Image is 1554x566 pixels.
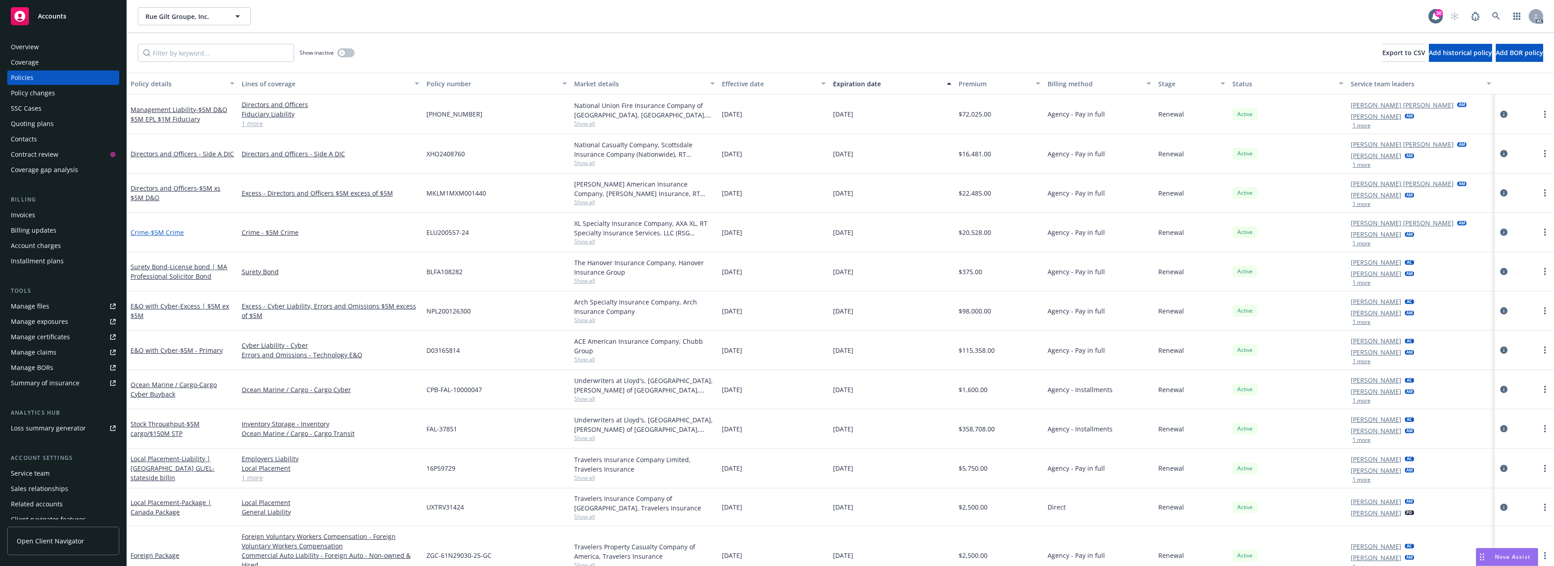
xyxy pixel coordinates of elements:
[1236,307,1254,315] span: Active
[242,507,419,517] a: General Liability
[574,179,715,198] div: [PERSON_NAME] American Insurance Company, [PERSON_NAME] Insurance, RT Specialty Insurance Service...
[574,219,715,238] div: XL Specialty Insurance Company, AXA XL, RT Specialty Insurance Services, LLC (RSG Specialty, LLC)
[7,40,119,54] a: Overview
[7,421,119,435] a: Loss summary generator
[722,149,742,159] span: [DATE]
[7,70,119,85] a: Policies
[1158,306,1184,316] span: Renewal
[959,551,988,560] span: $2,500.00
[426,267,463,276] span: BLFA108282
[300,49,334,56] span: Show inactive
[1236,552,1254,560] span: Active
[11,512,86,527] div: Client navigator features
[718,73,829,94] button: Effective date
[959,188,991,198] span: $22,485.00
[722,346,742,355] span: [DATE]
[1498,227,1509,238] a: circleInformation
[1158,551,1184,560] span: Renewal
[7,55,119,70] a: Coverage
[829,73,955,94] button: Expiration date
[1540,227,1550,238] a: more
[955,73,1044,94] button: Premium
[1353,162,1371,168] button: 1 more
[242,149,419,159] a: Directors and Officers - Side A DIC
[11,40,39,54] div: Overview
[574,297,715,316] div: Arch Specialty Insurance Company, Arch Insurance Company
[1498,148,1509,159] a: circleInformation
[1048,346,1105,355] span: Agency - Pay in full
[7,132,119,146] a: Contacts
[131,79,225,89] div: Policy details
[574,494,715,513] div: Travelers Insurance Company of [GEOGRAPHIC_DATA], Travelers Insurance
[11,254,64,268] div: Installment plans
[11,147,58,162] div: Contract review
[1158,463,1184,473] span: Renewal
[426,228,469,237] span: ELU200557-24
[1498,463,1509,474] a: circleInformation
[11,497,63,511] div: Related accounts
[131,454,215,482] a: Local Placement
[11,163,78,177] div: Coverage gap analysis
[574,434,715,442] span: Show all
[1353,123,1371,128] button: 1 more
[1351,466,1401,475] a: [PERSON_NAME]
[1353,359,1371,364] button: 1 more
[1236,425,1254,433] span: Active
[131,551,179,560] a: Foreign Package
[1540,550,1550,561] a: more
[1351,387,1401,396] a: [PERSON_NAME]
[426,79,557,89] div: Policy number
[7,512,119,527] a: Client navigator features
[1048,267,1105,276] span: Agency - Pay in full
[1351,508,1401,518] a: [PERSON_NAME]
[959,385,988,394] span: $1,600.00
[722,79,816,89] div: Effective date
[833,346,853,355] span: [DATE]
[959,463,988,473] span: $5,750.00
[7,86,119,100] a: Policy changes
[959,228,991,237] span: $20,528.00
[1351,229,1401,239] a: [PERSON_NAME]
[1540,345,1550,356] a: more
[1498,384,1509,395] a: circleInformation
[1429,44,1492,62] button: Add historical policy
[1232,79,1334,89] div: Status
[7,345,119,360] a: Manage claims
[1158,79,1215,89] div: Stage
[959,346,995,355] span: $115,358.00
[1236,150,1254,158] span: Active
[1353,437,1371,443] button: 1 more
[1487,7,1505,25] a: Search
[7,454,119,463] div: Account settings
[11,55,39,70] div: Coverage
[574,79,705,89] div: Market details
[1155,73,1229,94] button: Stage
[1476,548,1538,566] button: Nova Assist
[1353,241,1371,246] button: 1 more
[7,239,119,253] a: Account charges
[1540,187,1550,198] a: more
[722,188,742,198] span: [DATE]
[149,228,184,237] span: - $5M Crime
[574,337,715,356] div: ACE American Insurance Company, Chubb Group
[426,463,455,473] span: 16P59729
[7,466,119,481] a: Service team
[574,159,715,167] span: Show all
[571,73,718,94] button: Market details
[11,208,35,222] div: Invoices
[833,149,853,159] span: [DATE]
[242,109,419,119] a: Fiduciary Liability
[242,498,419,507] a: Local Placement
[1353,477,1371,482] button: 1 more
[1351,497,1401,506] a: [PERSON_NAME]
[7,163,119,177] a: Coverage gap analysis
[138,7,251,25] button: Rue Gilt Groupe, Inc.
[131,346,223,355] a: E&O with Cyber
[131,302,229,320] span: - Excess | $5M ex $5M
[574,316,715,324] span: Show all
[1048,228,1105,237] span: Agency - Pay in full
[242,463,419,473] a: Local Placement
[1158,109,1184,119] span: Renewal
[1236,346,1254,354] span: Active
[574,395,715,402] span: Show all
